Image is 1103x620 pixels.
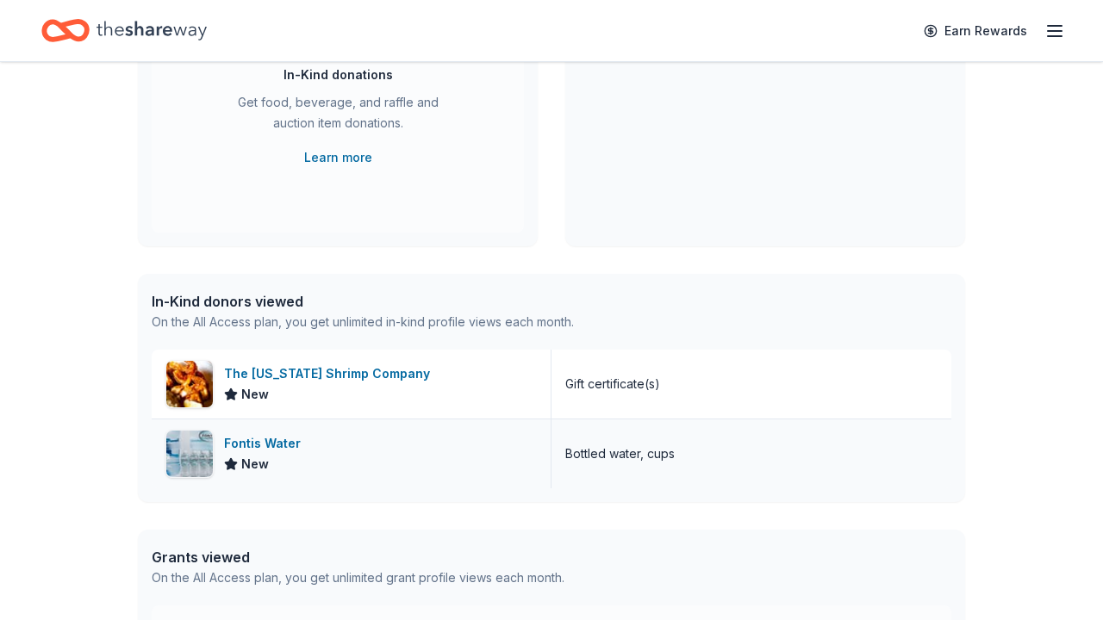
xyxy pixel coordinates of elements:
[304,147,372,168] a: Learn more
[152,291,574,312] div: In-Kind donors viewed
[284,65,393,85] div: In-Kind donations
[565,374,660,394] div: Gift certificate(s)
[152,567,564,588] div: On the All Access plan, you get unlimited grant profile views each month.
[565,443,675,464] div: Bottled water, cups
[152,547,564,567] div: Grants viewed
[913,15,1038,46] a: Earn Rewards
[41,10,207,51] a: Home
[166,361,213,407] img: Image for The Georgia Shrimp Company
[166,431,213,477] img: Image for Fontis Water
[224,363,437,384] div: The [US_STATE] Shrimp Company
[152,312,574,332] div: On the All Access plan, you get unlimited in-kind profile views each month.
[221,92,455,140] div: Get food, beverage, and raffle and auction item donations.
[241,384,269,405] span: New
[224,433,308,454] div: Fontis Water
[241,454,269,474] span: New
